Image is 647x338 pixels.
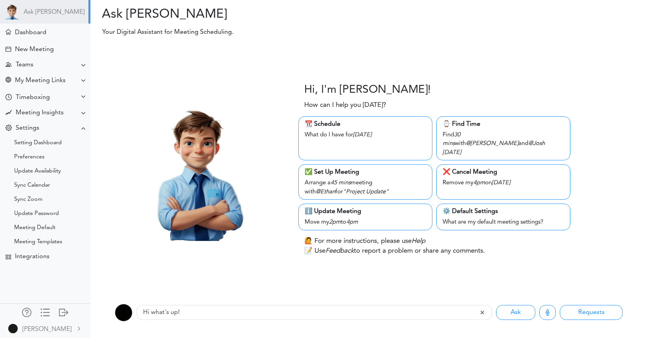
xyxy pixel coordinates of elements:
[466,141,518,147] i: @[PERSON_NAME]
[305,129,426,140] div: What do I have for
[560,305,623,320] button: Requests
[16,61,33,69] div: Teams
[22,325,72,334] div: [PERSON_NAME]
[40,308,50,316] div: Show only icons
[305,216,426,227] div: Move my to
[304,236,425,246] p: 🙋 For more instructions, please use
[1,320,90,337] a: [PERSON_NAME]
[443,177,564,188] div: Remove my on
[15,253,50,261] div: Integrations
[443,207,564,216] div: ⚙️ Default Settings
[97,28,486,37] p: Your Digital Assistant for Meeting Scheduling.
[412,238,425,244] i: Help
[443,150,461,156] i: [DATE]
[126,99,268,241] img: Theo.png
[443,167,564,177] div: ❌ Cancel Meeting
[325,248,354,254] i: Feedback
[443,132,460,147] i: 30 mins
[14,240,62,244] div: Meeting Templates
[14,169,61,173] div: Update Availability
[305,119,426,129] div: 📆 Schedule
[24,9,85,16] a: Ask [PERSON_NAME]
[115,304,132,321] img: 9k=
[16,94,50,101] div: Timeboxing
[6,46,11,52] div: Create Meeting
[305,207,426,216] div: ℹ️ Update Meeting
[473,180,485,186] i: 4pm
[4,4,20,20] img: Powered by TEAMCAL AI
[16,109,64,117] div: Meeting Insights
[15,46,54,53] div: New Meeting
[353,132,371,138] i: [DATE]
[496,305,535,320] button: Ask
[15,29,46,37] div: Dashboard
[40,308,50,319] a: Change side menu
[14,155,44,159] div: Preferences
[304,100,386,110] p: How can I help you [DATE]?
[8,324,18,333] img: 9k=
[316,189,335,195] i: @Ethan
[15,77,66,84] div: My Meeting Links
[6,254,11,260] div: TEAMCAL AI Workflow Apps
[59,308,68,316] div: Log out
[14,212,59,216] div: Update Password
[492,180,510,186] i: [DATE]
[6,29,11,35] div: Meeting Dashboard
[443,119,564,129] div: ⌚️ Find Time
[305,177,426,197] div: Arrange a meeting with for
[329,219,341,225] i: 2pm
[304,84,431,97] h3: Hi, I'm [PERSON_NAME]!
[343,189,389,195] i: "Project Update"
[346,219,358,225] i: 4pm
[331,180,351,186] i: 45 mins
[528,141,545,147] i: @Josh
[96,7,363,22] h2: Ask [PERSON_NAME]
[6,77,11,84] div: Share Meeting Link
[22,308,31,316] div: Manage Members and Externals
[304,246,485,256] p: 📝 Use to report a problem or share any comments.
[14,184,50,187] div: Sync Calendar
[443,129,564,158] div: Find with and
[14,141,62,145] div: Setting Dashboard
[305,167,426,177] div: ✅ Set Up Meeting
[443,216,564,227] div: What are my default meeting settings?
[14,226,55,230] div: Meeting Default
[6,94,12,101] div: Time Your Goals
[14,198,42,202] div: Sync Zoom
[16,125,39,132] div: Settings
